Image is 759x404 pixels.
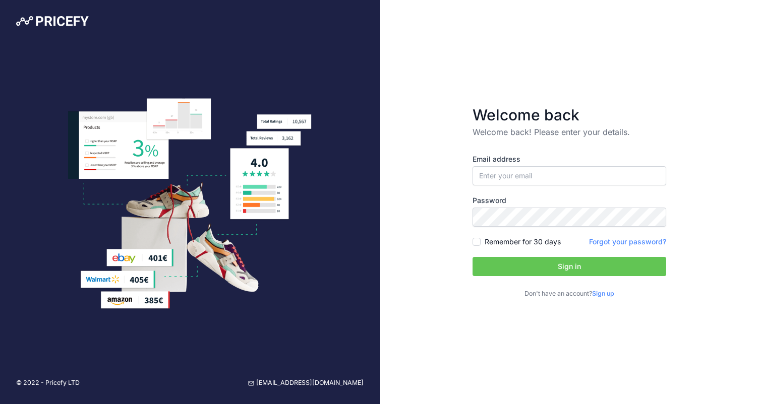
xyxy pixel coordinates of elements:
label: Email address [473,154,666,164]
p: Don't have an account? [473,289,666,299]
a: Sign up [592,290,614,297]
label: Password [473,195,666,206]
a: [EMAIL_ADDRESS][DOMAIN_NAME] [248,378,364,388]
input: Enter your email [473,166,666,185]
p: Welcome back! Please enter your details. [473,126,666,138]
h3: Welcome back [473,106,666,124]
img: Pricefy [16,16,89,26]
button: Sign in [473,257,666,276]
label: Remember for 30 days [485,237,561,247]
p: © 2022 - Pricefy LTD [16,378,80,388]
a: Forgot your password? [589,237,666,246]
